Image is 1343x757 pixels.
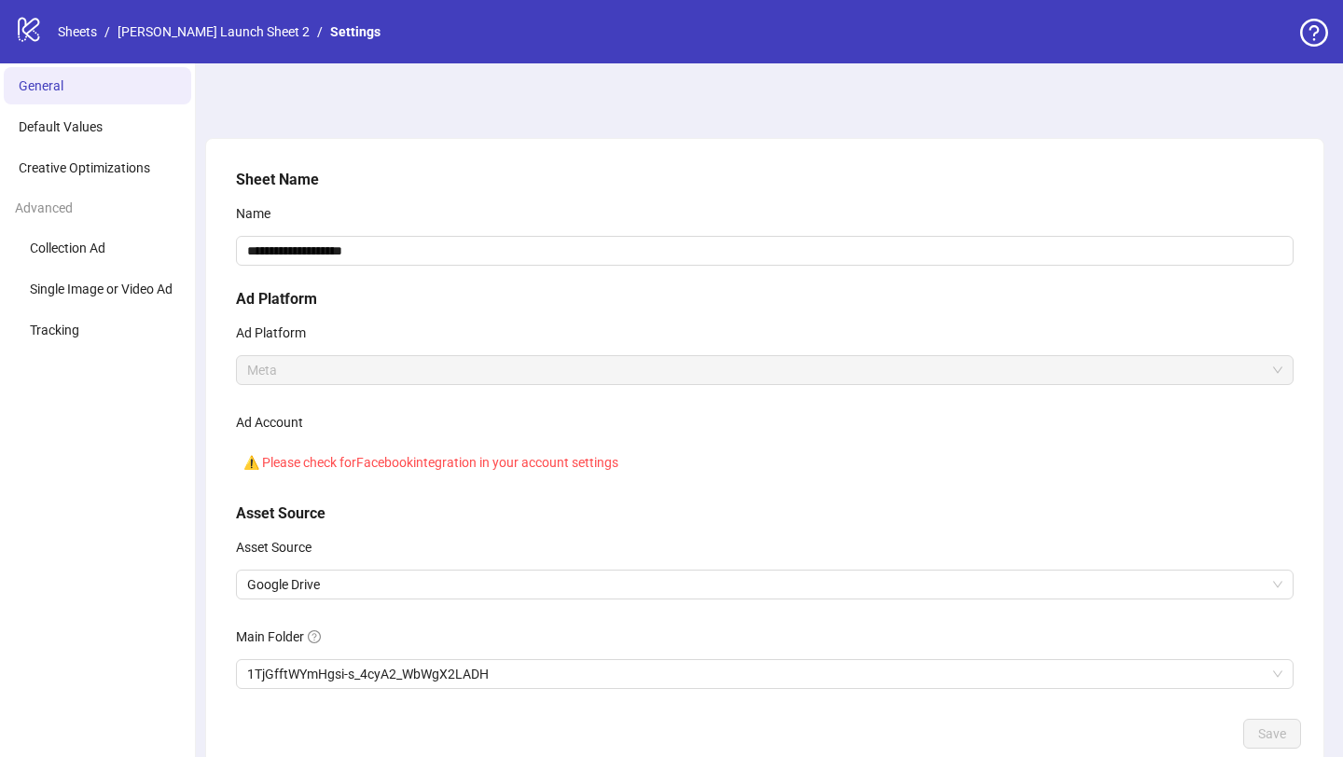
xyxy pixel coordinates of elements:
[19,78,63,93] span: General
[19,119,103,134] span: Default Values
[308,630,321,643] span: question-circle
[236,445,1294,480] div: ⚠️ Please check for Facebook integration in your account settings
[247,356,1282,384] span: Meta
[30,323,79,337] span: Tracking
[30,241,105,255] span: Collection Ad
[236,288,1294,310] h5: Ad Platform
[236,236,1294,266] input: Name
[1300,19,1328,47] span: question-circle
[104,21,110,42] li: /
[247,660,1282,688] span: 1TjGfftWYmHgsi-s_4cyA2_WbWgX2LADH
[19,160,150,175] span: Creative Optimizations
[236,199,283,228] label: Name
[236,532,324,562] label: Asset Source
[236,407,315,437] label: Ad Account
[236,169,1294,191] h5: Sheet Name
[114,21,313,42] a: [PERSON_NAME] Launch Sheet 2
[236,622,333,652] label: Main Folder
[236,502,1294,525] h5: Asset Source
[1243,719,1301,749] button: Save
[236,318,318,348] label: Ad Platform
[54,21,101,42] a: Sheets
[30,282,173,296] span: Single Image or Video Ad
[247,571,1282,599] span: Google Drive
[317,21,323,42] li: /
[326,21,384,42] a: Settings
